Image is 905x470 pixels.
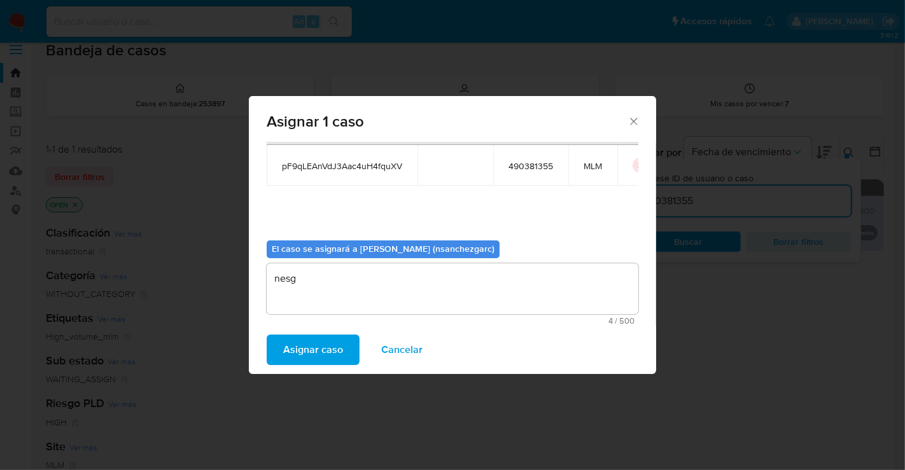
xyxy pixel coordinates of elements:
span: pF9qLEAnVdJ3Aac4uH4fquXV [282,160,402,172]
b: El caso se asignará a [PERSON_NAME] (nsanchezgarc) [272,242,495,255]
span: Asignar caso [283,336,343,364]
textarea: nesg [267,263,638,314]
button: Asignar caso [267,335,360,365]
span: Asignar 1 caso [267,114,628,129]
span: Cancelar [381,336,423,364]
span: Máximo 500 caracteres [270,317,635,325]
div: assign-modal [249,96,656,374]
button: Cancelar [365,335,439,365]
button: Cerrar ventana [628,115,639,127]
span: MLM [584,160,602,172]
button: icon-button [633,158,648,173]
span: 490381355 [509,160,553,172]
